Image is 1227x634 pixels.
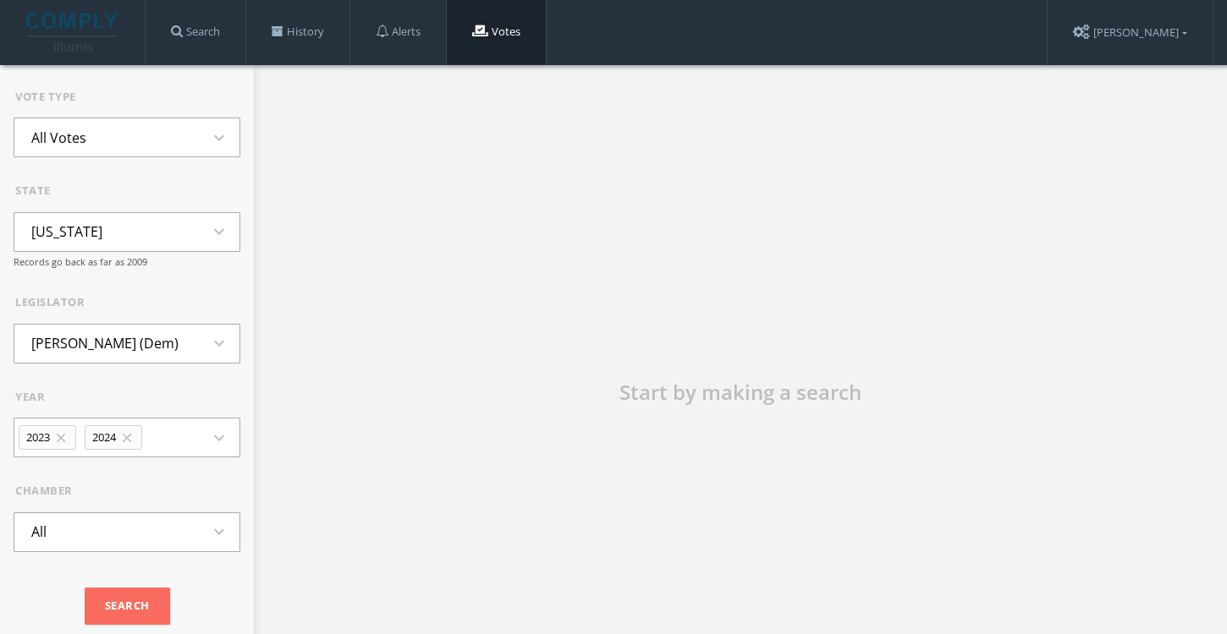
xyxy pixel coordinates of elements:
[14,118,240,157] button: All Votesexpand_more
[14,213,119,250] li: [US_STATE]
[119,430,135,445] i: close
[15,389,240,406] div: year
[53,430,69,445] i: close
[209,428,239,448] i: expand_more
[85,425,142,451] li: 2024close
[209,221,239,242] i: expand_more
[26,13,121,52] img: illumis
[14,512,240,552] button: Allexpand_more
[14,255,240,270] div: Records go back as far as 2009
[85,588,170,625] input: Search
[14,324,240,363] button: [PERSON_NAME] (Dem)expand_more
[487,377,994,407] div: Start by making a search
[15,89,240,106] div: Vote Type
[15,183,240,199] div: state
[209,333,239,353] i: expand_more
[14,513,63,550] li: All
[15,294,240,311] div: legislator
[209,522,239,542] i: expand_more
[209,128,239,148] i: expand_more
[14,418,240,457] button: 2023close2024closeexpand_more
[15,483,240,500] div: chamber
[14,119,103,156] li: All Votes
[14,212,240,252] button: [US_STATE]expand_more
[19,425,76,451] li: 2023close
[14,325,195,362] li: [PERSON_NAME] (Dem)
